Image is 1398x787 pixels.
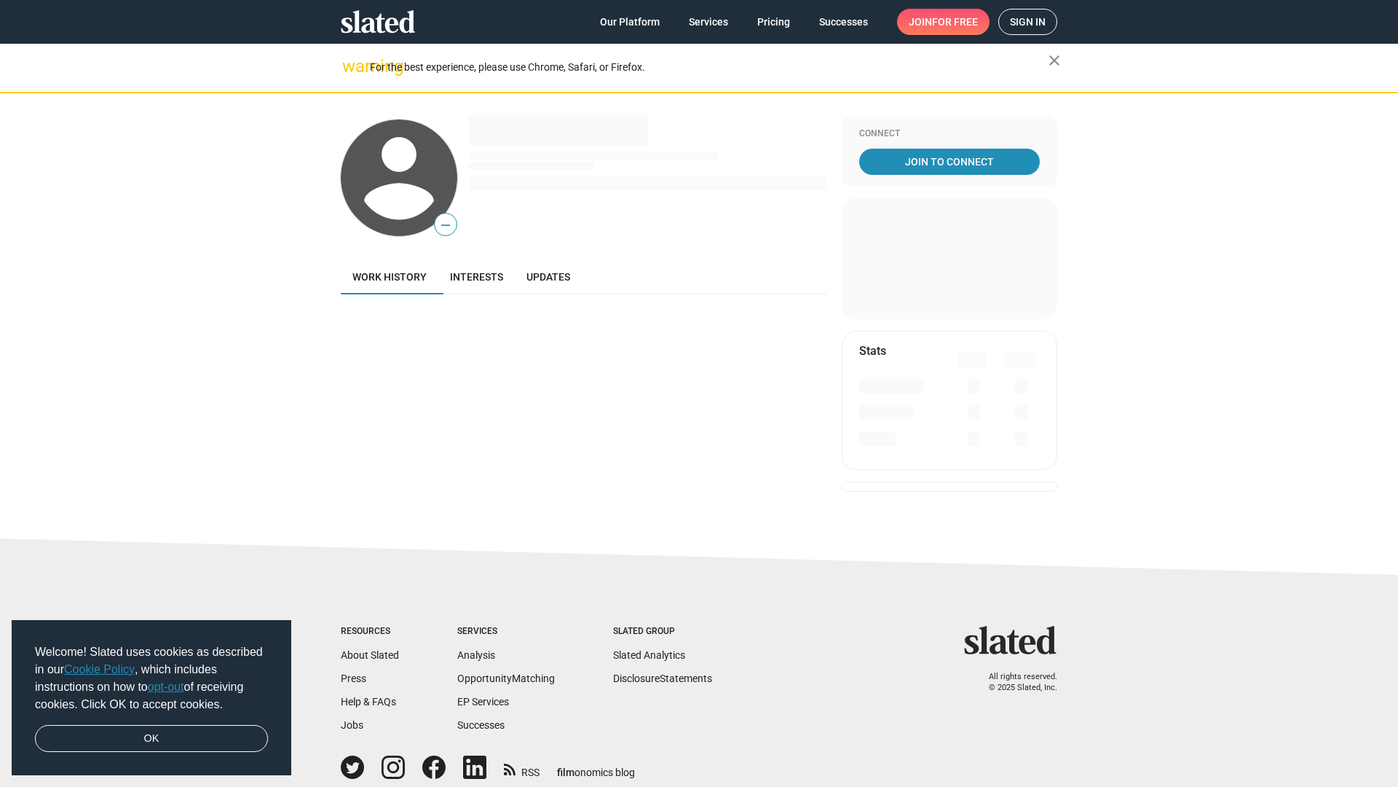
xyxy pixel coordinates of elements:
[64,663,135,676] a: Cookie Policy
[438,259,515,294] a: Interests
[1046,52,1063,69] mat-icon: close
[526,271,570,283] span: Updates
[859,128,1040,140] div: Connect
[341,626,399,638] div: Resources
[12,620,291,776] div: cookieconsent
[457,649,495,661] a: Analysis
[342,58,360,75] mat-icon: warning
[998,9,1057,35] a: Sign in
[897,9,990,35] a: Joinfor free
[457,719,505,731] a: Successes
[557,754,635,780] a: filmonomics blog
[613,673,712,684] a: DisclosureStatements
[757,9,790,35] span: Pricing
[35,643,268,713] span: Welcome! Slated uses cookies as described in our , which includes instructions on how to of recei...
[457,696,509,708] a: EP Services
[932,9,978,35] span: for free
[677,9,740,35] a: Services
[457,673,555,684] a: OpportunityMatching
[457,626,555,638] div: Services
[974,672,1057,693] p: All rights reserved. © 2025 Slated, Inc.
[588,9,671,35] a: Our Platform
[435,216,457,235] span: —
[341,649,399,661] a: About Slated
[352,271,427,283] span: Work history
[504,757,540,780] a: RSS
[862,149,1037,175] span: Join To Connect
[689,9,728,35] span: Services
[450,271,503,283] span: Interests
[613,649,685,661] a: Slated Analytics
[613,626,712,638] div: Slated Group
[515,259,582,294] a: Updates
[341,696,396,708] a: Help & FAQs
[370,58,1048,77] div: For the best experience, please use Chrome, Safari, or Firefox.
[600,9,660,35] span: Our Platform
[746,9,802,35] a: Pricing
[1010,9,1046,34] span: Sign in
[341,719,363,731] a: Jobs
[148,681,184,693] a: opt-out
[909,9,978,35] span: Join
[341,673,366,684] a: Press
[341,259,438,294] a: Work history
[859,343,886,359] mat-card-title: Stats
[557,767,574,778] span: film
[35,725,268,753] a: dismiss cookie message
[819,9,868,35] span: Successes
[807,9,880,35] a: Successes
[859,149,1040,175] a: Join To Connect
